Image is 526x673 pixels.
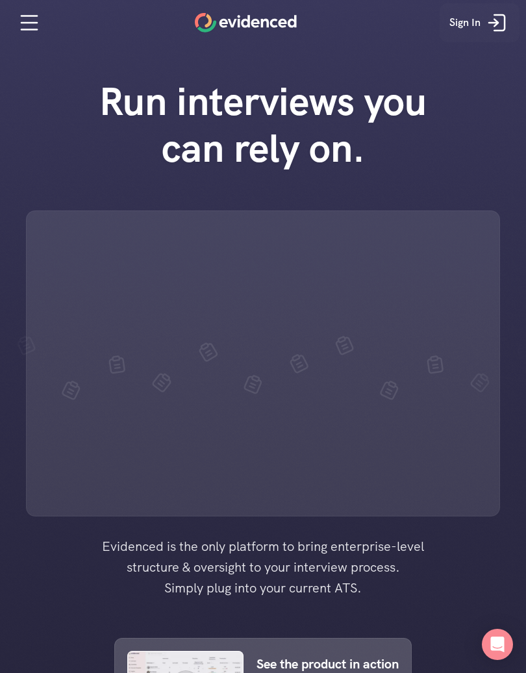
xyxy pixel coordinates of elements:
a: Home [195,13,297,32]
h1: Run interviews you can rely on. [78,78,448,171]
div: Open Intercom Messenger [482,629,513,660]
a: Sign In [440,3,520,42]
p: Sign In [449,14,481,31]
h4: Evidenced is the only platform to bring enterprise-level structure & oversight to your interview ... [81,536,445,598]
